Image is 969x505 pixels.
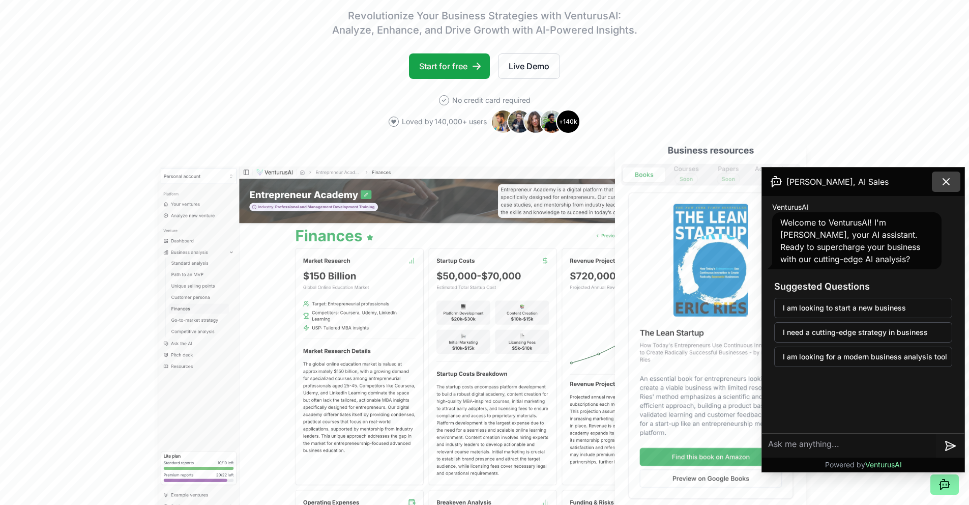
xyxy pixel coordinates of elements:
[540,109,564,134] img: Avatar 4
[491,109,515,134] img: Avatar 1
[409,53,490,79] a: Start for free
[498,53,560,79] a: Live Demo
[825,460,902,470] p: Powered by
[774,347,952,367] button: I am looking for a modern business analysis tool
[786,176,889,188] span: [PERSON_NAME], AI Sales
[772,202,809,212] span: VenturusAI
[774,322,952,343] button: I need a cutting-edge strategy in business
[774,298,952,318] button: I am looking to start a new business
[780,217,920,264] span: Welcome to VenturusAI! I'm [PERSON_NAME], your AI assistant. Ready to supercharge your business w...
[865,460,902,469] span: VenturusAI
[523,109,548,134] img: Avatar 3
[507,109,532,134] img: Avatar 2
[774,279,952,294] h3: Suggested Questions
